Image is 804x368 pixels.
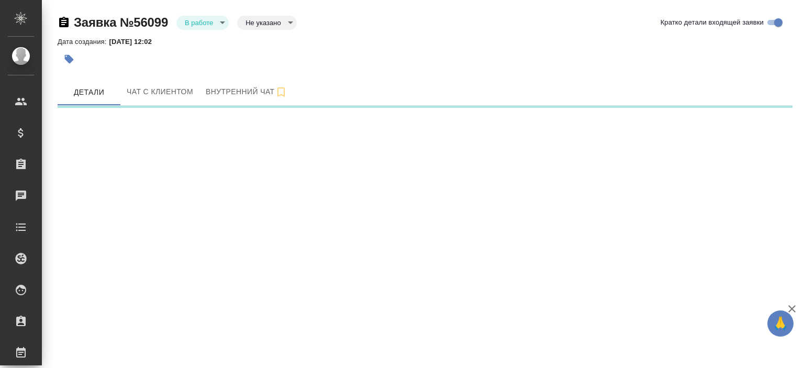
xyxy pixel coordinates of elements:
[109,38,160,46] p: [DATE] 12:02
[206,85,287,98] span: Внутренний чат
[772,313,789,334] span: 🙏
[275,86,287,98] svg: Подписаться
[182,18,216,27] button: В работе
[242,18,284,27] button: Не указано
[58,48,81,71] button: Добавить тэг
[58,38,109,46] p: Дата создания:
[58,16,70,29] button: Скопировать ссылку
[120,79,199,105] button: 79167415949 (Ярослава) - (undefined)
[64,86,114,99] span: Детали
[661,17,764,28] span: Кратко детали входящей заявки
[127,85,193,98] span: Чат с клиентом
[74,15,168,29] a: Заявка №56099
[176,16,229,30] div: В работе
[767,310,794,337] button: 🙏
[237,16,296,30] div: В работе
